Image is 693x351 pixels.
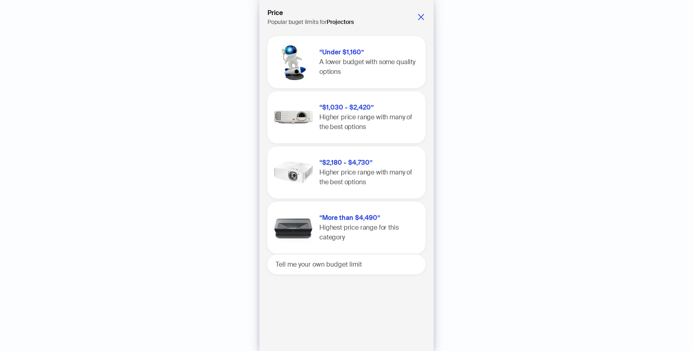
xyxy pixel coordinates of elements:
img: “More than $4,490” [274,208,313,247]
span: Highest price range for this category [319,223,399,241]
span: A lower budget with some quality options [319,58,415,76]
h1: “$1,030 - $2,420” [319,103,416,112]
div: “More than $4,490”“More than $4,490”Highest price range for this category [267,202,426,254]
img: “$1,030 - $2,420” [274,98,313,137]
div: “$2,180 - $4,730”“$2,180 - $4,730”Higher price range with many of the best options [267,146,426,198]
h1: “Under $1,160” [319,47,416,57]
span: Higher price range with many of the best options [319,113,412,131]
strong: Price [267,9,283,17]
div: “$1,030 - $2,420”“$1,030 - $2,420”Higher price range with many of the best options [267,91,426,143]
span: Higher price range with many of the best options [319,168,412,186]
span: close [417,13,425,21]
strong: Projectors [327,18,354,26]
h1: “More than $4,490” [319,213,416,223]
img: “$2,180 - $4,730” [274,153,313,192]
img: “Under $1,160” [274,43,313,82]
div: “Under $1,160”“Under $1,160”A lower budget with some quality options [267,36,426,88]
div: Popular buget limits for [267,18,354,26]
h1: “$2,180 - $4,730” [319,158,416,168]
